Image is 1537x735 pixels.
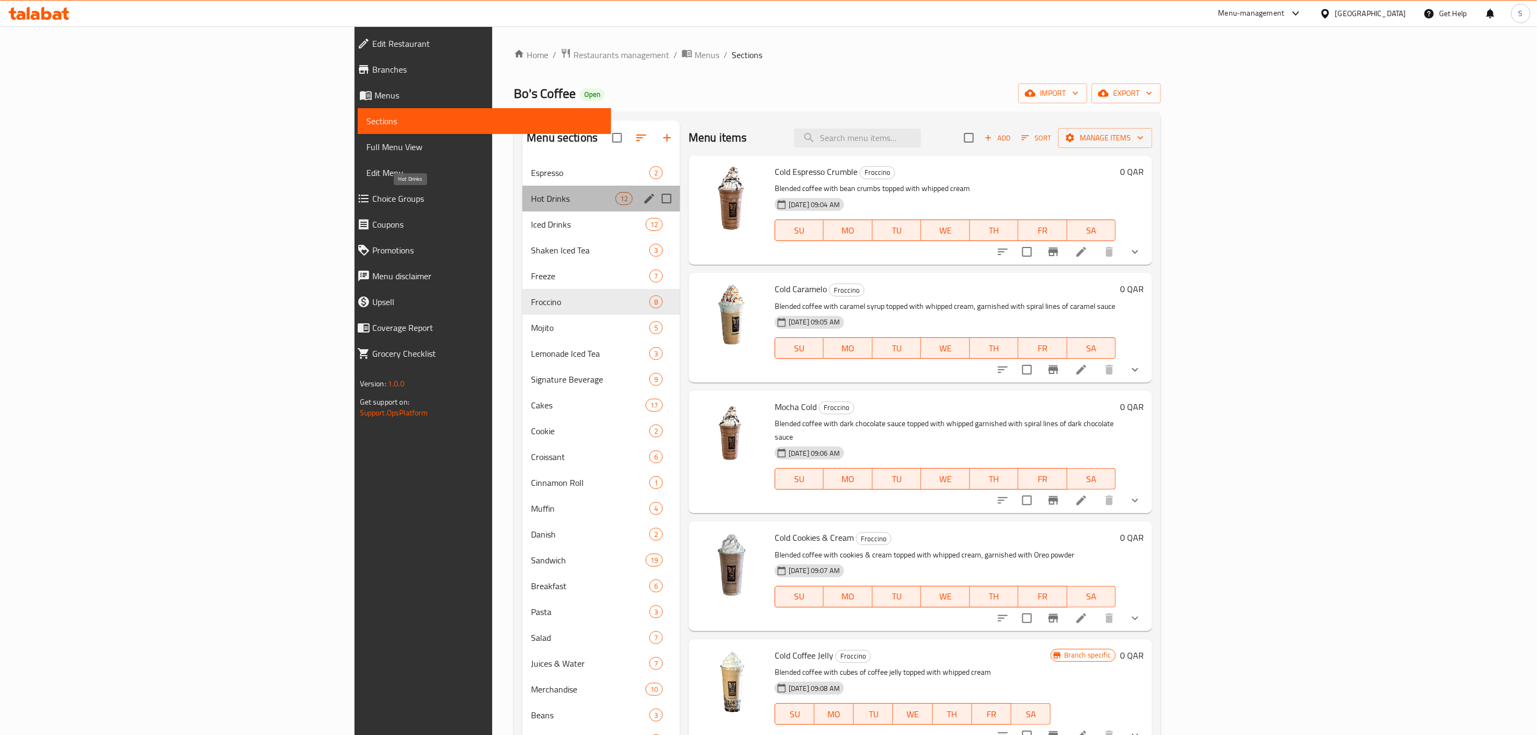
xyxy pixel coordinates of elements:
a: Edit menu item [1075,363,1088,376]
span: 1 [650,478,662,488]
span: Froccino [856,533,891,545]
span: Cold Coffee Jelly [775,647,833,663]
a: Edit Restaurant [349,31,611,56]
div: Froccino [819,401,854,414]
button: Manage items [1058,128,1152,148]
span: Coverage Report [372,321,603,334]
li: / [724,48,727,61]
button: show more [1122,357,1148,383]
div: Pasta [531,605,649,618]
span: Salad [531,631,649,644]
span: WE [925,341,965,356]
span: Select section [958,126,980,149]
div: Mojito5 [522,315,680,341]
span: Sections [366,115,603,128]
span: Menu disclaimer [372,270,603,282]
div: items [649,502,663,515]
div: items [649,321,663,334]
span: 17 [646,400,662,411]
div: items [646,218,663,231]
button: FR [1018,337,1067,359]
span: TU [877,471,917,487]
div: Froccino [835,650,871,663]
span: import [1027,87,1079,100]
a: Edit menu item [1075,245,1088,258]
span: S [1519,8,1523,19]
h6: 0 QAR [1120,164,1144,179]
button: Sort [1019,130,1054,146]
span: FR [1023,341,1063,356]
button: TU [873,468,921,490]
span: Add [983,132,1012,144]
button: SA [1067,586,1116,607]
div: Froccino [860,166,895,179]
div: Beans [531,709,649,722]
span: Mojito [531,321,649,334]
button: SU [775,220,824,241]
span: SA [1072,471,1111,487]
img: Cold Caramelo [697,281,766,350]
button: MO [824,337,872,359]
span: Cold Espresso Crumble [775,164,858,180]
div: Muffin [531,502,649,515]
div: Beans3 [522,702,680,728]
a: Coverage Report [349,315,611,341]
span: 12 [646,220,662,230]
div: items [649,166,663,179]
a: Choice Groups [349,186,611,211]
span: 6 [650,452,662,462]
span: Sandwich [531,554,645,567]
div: Lemonade Iced Tea3 [522,341,680,366]
h6: 0 QAR [1120,281,1144,296]
div: Merchandise10 [522,676,680,702]
span: TH [974,341,1014,356]
a: Edit menu item [1075,612,1088,625]
a: Full Menu View [358,134,611,160]
span: Add item [980,130,1015,146]
button: FR [1018,220,1067,241]
div: [GEOGRAPHIC_DATA] [1335,8,1406,19]
h2: Menu items [689,130,747,146]
button: show more [1122,487,1148,513]
div: Menu-management [1219,7,1285,20]
span: Sort sections [628,125,654,151]
svg: Show Choices [1129,494,1142,507]
span: Version: [360,377,386,391]
span: [DATE] 09:08 AM [784,683,844,694]
button: import [1018,83,1087,103]
span: Mocha Cold [775,399,817,415]
div: items [649,347,663,360]
span: TH [974,471,1014,487]
button: SA [1067,468,1116,490]
span: 7 [650,633,662,643]
span: Select to update [1016,358,1038,381]
span: Croissant [531,450,649,463]
li: / [674,48,677,61]
button: sort-choices [990,605,1016,631]
span: Froccino [531,295,649,308]
button: MO [824,586,872,607]
span: FR [976,706,1007,722]
div: Hot Drinks12edit [522,186,680,211]
div: items [649,605,663,618]
div: Danish [531,528,649,541]
span: SU [780,589,819,604]
div: Espresso2 [522,160,680,186]
span: FR [1023,589,1063,604]
span: [DATE] 09:04 AM [784,200,844,210]
button: SU [775,703,814,725]
div: Froccino [856,532,891,545]
button: Add section [654,125,680,151]
div: items [649,373,663,386]
span: 9 [650,374,662,385]
button: delete [1096,357,1122,383]
button: TH [970,220,1018,241]
span: WE [897,706,928,722]
div: items [646,554,663,567]
span: TH [974,589,1014,604]
a: Menus [682,48,719,62]
button: SU [775,337,824,359]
